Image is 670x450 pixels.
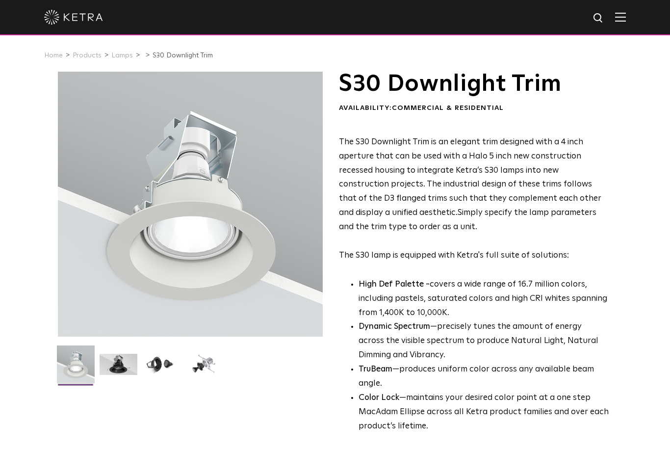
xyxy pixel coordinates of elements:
[111,52,133,59] a: Lamps
[359,391,609,434] li: —maintains your desired color point at a one step MacAdam Ellipse across all Ketra product famili...
[359,394,399,402] strong: Color Lock
[339,209,596,231] span: Simply specify the lamp parameters and the trim type to order as a unit.​
[44,10,103,25] img: ketra-logo-2019-white
[593,12,605,25] img: search icon
[359,363,609,391] li: —produces uniform color across any available beam angle.
[359,365,392,373] strong: TruBeam
[339,135,609,263] p: The S30 lamp is equipped with Ketra's full suite of solutions:
[339,104,609,113] div: Availability:
[44,52,63,59] a: Home
[57,345,95,391] img: S30-DownlightTrim-2021-Web-Square
[153,52,213,59] a: S30 Downlight Trim
[100,354,137,382] img: S30 Halo Downlight_Hero_Black_Gradient
[359,280,430,289] strong: High Def Palette -
[142,354,180,382] img: S30 Halo Downlight_Table Top_Black
[339,138,601,217] span: The S30 Downlight Trim is an elegant trim designed with a 4 inch aperture that can be used with a...
[392,105,504,111] span: Commercial & Residential
[359,322,430,331] strong: Dynamic Spectrum
[73,52,102,59] a: Products
[359,320,609,363] li: —precisely tunes the amount of energy across the visible spectrum to produce Natural Light, Natur...
[615,12,626,22] img: Hamburger%20Nav.svg
[185,354,223,382] img: S30 Halo Downlight_Exploded_Black
[359,278,609,320] p: covers a wide range of 16.7 million colors, including pastels, saturated colors and high CRI whit...
[339,72,609,96] h1: S30 Downlight Trim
